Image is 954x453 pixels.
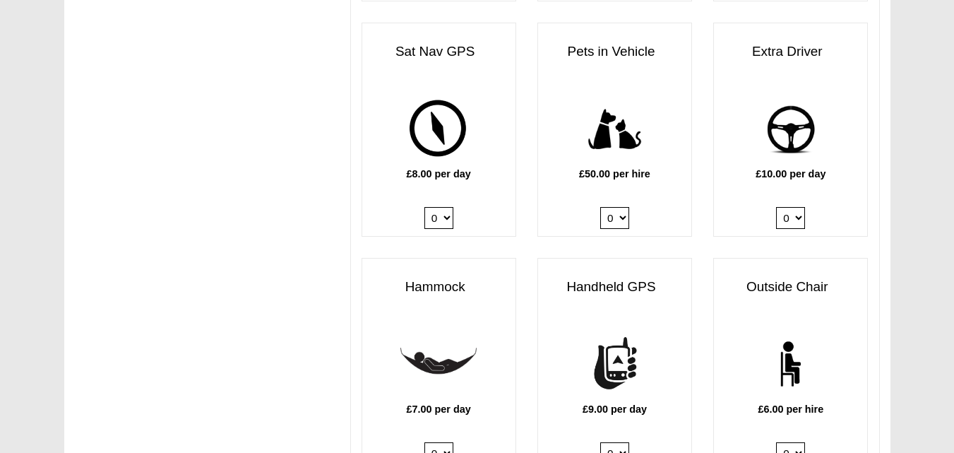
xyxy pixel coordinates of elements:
img: add-driver.png [752,90,829,167]
b: £6.00 per hire [758,404,823,415]
h3: Hammock [362,273,515,302]
img: handheld-gps.png [576,326,653,403]
h3: Outside Chair [714,273,867,302]
img: chair.png [752,326,829,403]
img: gps.png [400,90,477,167]
h3: Pets in Vehicle [538,37,691,66]
b: £9.00 per day [583,404,647,415]
img: hammock.png [400,326,477,403]
b: £10.00 per day [756,168,825,180]
h3: Sat Nav GPS [362,37,515,66]
img: pets.png [576,90,653,167]
b: £50.00 per hire [579,168,650,180]
b: £8.00 per day [407,168,471,180]
h3: Extra Driver [714,37,867,66]
b: £7.00 per day [407,404,471,415]
h3: Handheld GPS [538,273,691,302]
